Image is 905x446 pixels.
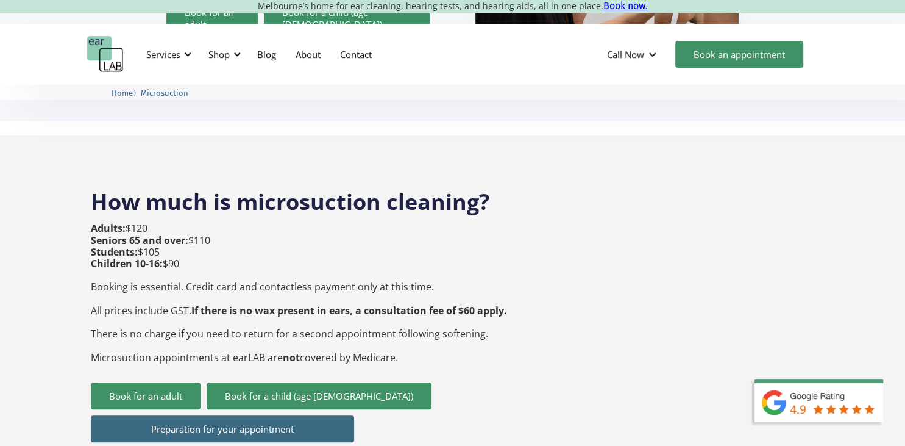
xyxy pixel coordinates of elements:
div: Shop [208,48,230,60]
a: Book an appointment [675,41,803,68]
strong: Students: [91,245,138,259]
div: Call Now [607,48,644,60]
a: Preparation for your appointment [91,415,354,442]
strong: not [283,351,300,364]
strong: Seniors 65 and over: [91,234,188,247]
a: home [87,36,124,73]
p: $120 $110 $105 $90 Booking is essential. Credit card and contactless payment only at this time. A... [91,223,507,363]
strong: If there is no wax present in ears, a consultation fee of $60 apply. [191,304,507,317]
div: Services [139,36,195,73]
strong: Children 10-16: [91,257,163,270]
strong: Adults: [91,221,126,235]
h2: How much is microsuction cleaning? [91,175,815,217]
a: Home [112,87,133,98]
a: Book for an adult [91,383,201,409]
div: Services [146,48,180,60]
a: About [286,37,330,72]
div: Shop [201,36,244,73]
li: 〉 [112,87,141,99]
span: Home [112,88,133,98]
a: Blog [247,37,286,72]
a: Microsuction [141,87,188,98]
a: Contact [330,37,382,72]
a: Book for a child (age [DEMOGRAPHIC_DATA]) [207,383,431,409]
span: Microsuction [141,88,188,98]
div: Call Now [597,36,669,73]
